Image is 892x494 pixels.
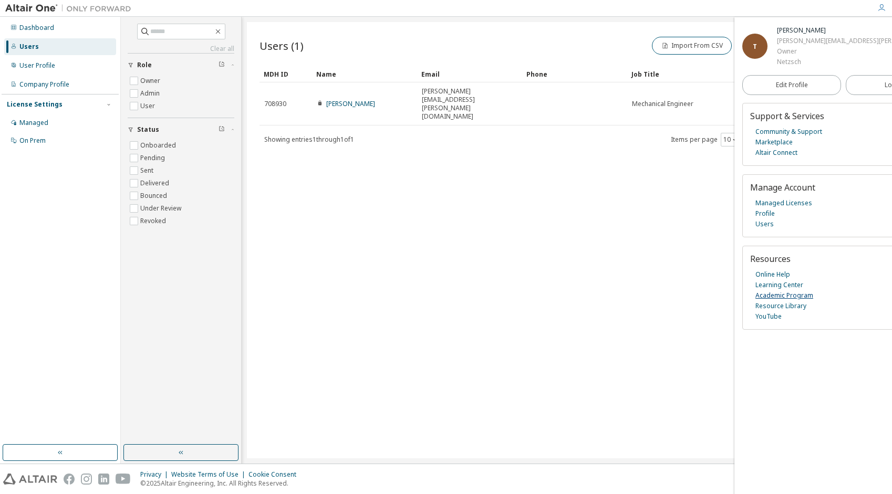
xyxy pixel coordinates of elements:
label: Bounced [140,190,169,202]
span: Support & Services [750,110,824,122]
label: Delivered [140,177,171,190]
span: Resources [750,253,791,265]
label: Sent [140,164,155,177]
div: Managed [19,119,48,127]
div: Cookie Consent [248,470,303,479]
a: Edit Profile [742,75,841,95]
a: Academic Program [755,290,813,301]
span: Clear filter [219,61,225,69]
a: [PERSON_NAME] [326,99,375,108]
div: Users [19,43,39,51]
button: 10 [723,135,738,144]
a: Users [755,219,774,229]
div: Phone [526,66,623,82]
button: Status [128,118,234,141]
button: Role [128,54,234,77]
a: Resource Library [755,301,806,311]
a: Altair Connect [755,148,797,158]
a: YouTube [755,311,782,322]
a: Managed Licenses [755,198,812,208]
div: Name [316,66,413,82]
span: Showing entries 1 through 1 of 1 [264,135,354,144]
label: Onboarded [140,139,178,152]
img: Altair One [5,3,137,14]
div: MDH ID [264,66,308,82]
label: Under Review [140,202,183,215]
a: Clear all [128,45,234,53]
button: Import From CSV [652,37,732,55]
img: instagram.svg [81,474,92,485]
span: Manage Account [750,182,815,193]
div: Dashboard [19,24,54,32]
label: Admin [140,87,162,100]
img: youtube.svg [116,474,131,485]
span: Users (1) [260,38,304,53]
label: Revoked [140,215,168,227]
img: altair_logo.svg [3,474,57,485]
span: Clear filter [219,125,225,134]
div: License Settings [7,100,63,109]
a: Profile [755,208,775,219]
a: Online Help [755,269,790,280]
span: [PERSON_NAME][EMAIL_ADDRESS][PERSON_NAME][DOMAIN_NAME] [422,87,517,121]
span: Status [137,125,159,134]
img: linkedin.svg [98,474,109,485]
div: User Profile [19,61,55,70]
span: T [753,42,757,51]
a: Marketplace [755,137,793,148]
span: Edit Profile [776,81,808,89]
span: Role [137,61,152,69]
div: Privacy [140,470,171,479]
div: Email [421,66,518,82]
div: On Prem [19,136,46,145]
span: 708930 [264,100,286,108]
span: Items per page [671,133,740,146]
div: Website Terms of Use [171,470,248,479]
label: Owner [140,75,162,87]
img: facebook.svg [64,474,75,485]
label: User [140,100,157,112]
label: Pending [140,152,167,164]
div: Company Profile [19,80,69,89]
span: Mechanical Engineer [632,100,693,108]
a: Community & Support [755,127,822,137]
p: © 2025 Altair Engineering, Inc. All Rights Reserved. [140,479,303,488]
div: Job Title [631,66,728,82]
a: Learning Center [755,280,803,290]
